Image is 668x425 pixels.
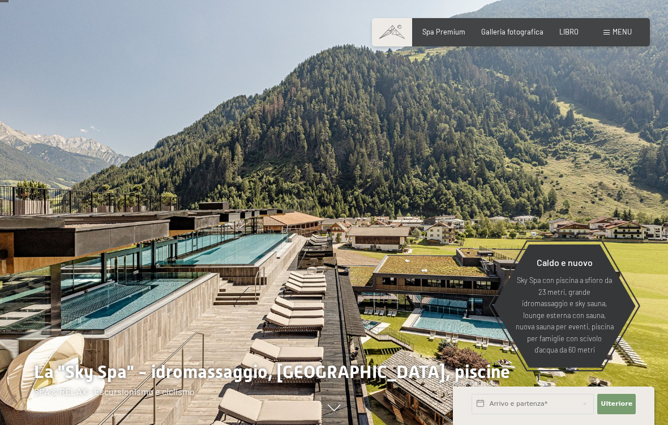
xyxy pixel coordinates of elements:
a: LIBRO [559,27,579,36]
font: Richiesta rapida [453,380,495,387]
font: menu [613,27,632,36]
font: Sky Spa con piscina a sfioro da 23 metri, grande idromassaggio e sky sauna, lounge esterna con sa... [516,276,614,354]
a: Galleria fotografica [481,27,543,36]
a: Caldo e nuovo Sky Spa con piscina a sfioro da 23 metri, grande idromassaggio e sky sauna, lounge ... [493,244,636,368]
font: Ulteriore [601,400,632,407]
a: Spa Premium [422,27,465,36]
font: Caldo e nuovo [537,257,593,268]
button: Ulteriore [597,394,636,414]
